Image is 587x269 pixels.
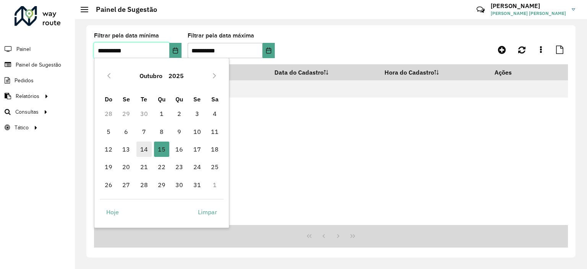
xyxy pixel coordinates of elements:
[100,158,117,176] td: 19
[172,124,187,139] span: 9
[100,176,117,194] td: 26
[165,67,187,85] button: Choose Year
[169,43,182,58] button: Choose Date
[188,140,206,158] td: 17
[207,124,222,139] span: 11
[105,95,112,103] span: Do
[190,124,205,139] span: 10
[101,177,116,192] span: 26
[207,106,222,121] span: 4
[190,177,205,192] span: 31
[211,95,219,103] span: Sa
[106,207,119,217] span: Hoje
[94,80,568,98] td: Nenhum registro encontrado
[100,204,125,220] button: Hoje
[103,70,115,82] button: Previous Month
[472,2,489,18] a: Contato Rápido
[117,105,135,122] td: 29
[206,176,224,194] td: 1
[15,108,39,116] span: Consultas
[207,159,222,174] span: 25
[123,95,130,103] span: Se
[136,142,152,157] span: 14
[118,142,134,157] span: 13
[135,105,152,122] td: 30
[101,142,116,157] span: 12
[100,105,117,122] td: 28
[170,123,188,140] td: 9
[170,105,188,122] td: 2
[153,176,170,194] td: 29
[198,207,217,217] span: Limpar
[172,177,187,192] span: 30
[491,10,566,17] span: [PERSON_NAME] [PERSON_NAME]
[154,177,169,192] span: 29
[170,158,188,176] td: 23
[136,124,152,139] span: 7
[188,105,206,122] td: 3
[490,64,535,80] th: Ações
[16,61,61,69] span: Painel de Sugestão
[136,159,152,174] span: 21
[170,140,188,158] td: 16
[135,158,152,176] td: 21
[141,95,147,103] span: Te
[117,176,135,194] td: 27
[208,70,221,82] button: Next Month
[101,124,116,139] span: 5
[269,64,379,80] th: Data do Cadastro
[170,176,188,194] td: 30
[117,140,135,158] td: 13
[135,123,152,140] td: 7
[188,31,254,40] label: Filtrar pela data máxima
[94,31,159,40] label: Filtrar pela data mínima
[136,177,152,192] span: 28
[206,123,224,140] td: 11
[207,142,222,157] span: 18
[190,142,205,157] span: 17
[263,43,275,58] button: Choose Date
[153,158,170,176] td: 22
[16,92,39,100] span: Relatórios
[206,158,224,176] td: 25
[190,159,205,174] span: 24
[191,204,224,220] button: Limpar
[491,2,566,10] h3: [PERSON_NAME]
[175,95,183,103] span: Qu
[172,159,187,174] span: 23
[153,140,170,158] td: 15
[172,142,187,157] span: 16
[118,124,134,139] span: 6
[190,106,205,121] span: 3
[101,159,116,174] span: 19
[136,67,165,85] button: Choose Month
[188,123,206,140] td: 10
[135,176,152,194] td: 28
[154,106,169,121] span: 1
[154,159,169,174] span: 22
[193,95,201,103] span: Se
[153,105,170,122] td: 1
[88,5,157,14] h2: Painel de Sugestão
[188,158,206,176] td: 24
[154,124,169,139] span: 8
[117,158,135,176] td: 20
[117,123,135,140] td: 6
[135,140,152,158] td: 14
[379,64,490,80] th: Hora do Cadastro
[100,123,117,140] td: 5
[188,176,206,194] td: 31
[206,140,224,158] td: 18
[16,45,31,53] span: Painel
[158,95,165,103] span: Qu
[15,77,34,85] span: Pedidos
[94,58,229,228] div: Choose Date
[206,105,224,122] td: 4
[15,124,29,132] span: Tático
[154,142,169,157] span: 15
[172,106,187,121] span: 2
[100,140,117,158] td: 12
[118,177,134,192] span: 27
[153,123,170,140] td: 8
[118,159,134,174] span: 20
